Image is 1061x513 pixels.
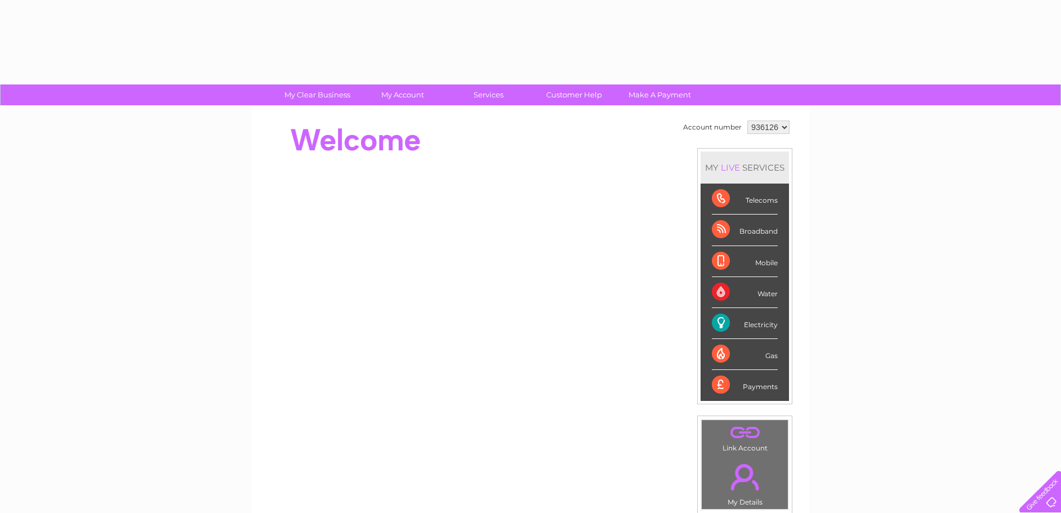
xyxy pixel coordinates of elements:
td: Account number [680,118,745,137]
div: LIVE [719,162,742,173]
div: Electricity [712,308,778,339]
a: My Clear Business [271,84,364,105]
div: Broadband [712,215,778,246]
td: My Details [701,454,788,510]
a: . [705,457,785,497]
a: . [705,423,785,443]
div: MY SERVICES [701,151,789,184]
a: Services [442,84,535,105]
div: Mobile [712,246,778,277]
td: Link Account [701,420,788,455]
div: Telecoms [712,184,778,215]
a: My Account [356,84,449,105]
div: Gas [712,339,778,370]
div: Water [712,277,778,308]
a: Customer Help [528,84,621,105]
div: Payments [712,370,778,400]
a: Make A Payment [613,84,706,105]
